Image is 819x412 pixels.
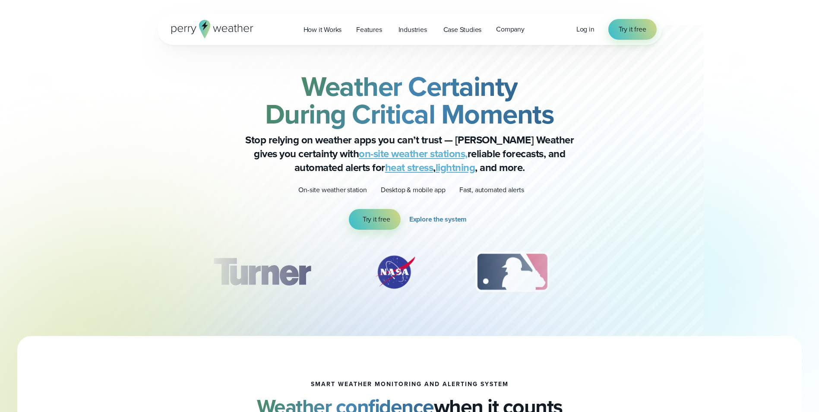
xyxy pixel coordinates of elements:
[436,160,475,175] a: lightning
[200,250,323,294] img: Turner-Construction_1.svg
[619,24,646,35] span: Try it free
[365,250,425,294] div: 2 of 12
[298,185,367,195] p: On-site weather station
[496,24,525,35] span: Company
[365,250,425,294] img: NASA.svg
[201,250,619,298] div: slideshow
[359,146,468,162] a: on-site weather stations,
[443,25,482,35] span: Case Studies
[381,185,446,195] p: Desktop & mobile app
[311,381,509,388] h1: smart weather monitoring and alerting system
[459,185,524,195] p: Fast, automated alerts
[237,133,582,174] p: Stop relying on weather apps you can’t trust — [PERSON_NAME] Weather gives you certainty with rel...
[599,250,668,294] div: 4 of 12
[304,25,342,35] span: How it Works
[467,250,558,294] img: MLB.svg
[356,25,382,35] span: Features
[576,24,594,35] a: Log in
[398,25,427,35] span: Industries
[576,24,594,34] span: Log in
[200,250,323,294] div: 1 of 12
[608,19,657,40] a: Try it free
[599,250,668,294] img: PGA.svg
[349,209,401,230] a: Try it free
[409,214,467,225] span: Explore the system
[296,21,349,38] a: How it Works
[409,209,470,230] a: Explore the system
[467,250,558,294] div: 3 of 12
[363,214,390,225] span: Try it free
[436,21,489,38] a: Case Studies
[265,66,554,134] strong: Weather Certainty During Critical Moments
[385,160,433,175] a: heat stress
